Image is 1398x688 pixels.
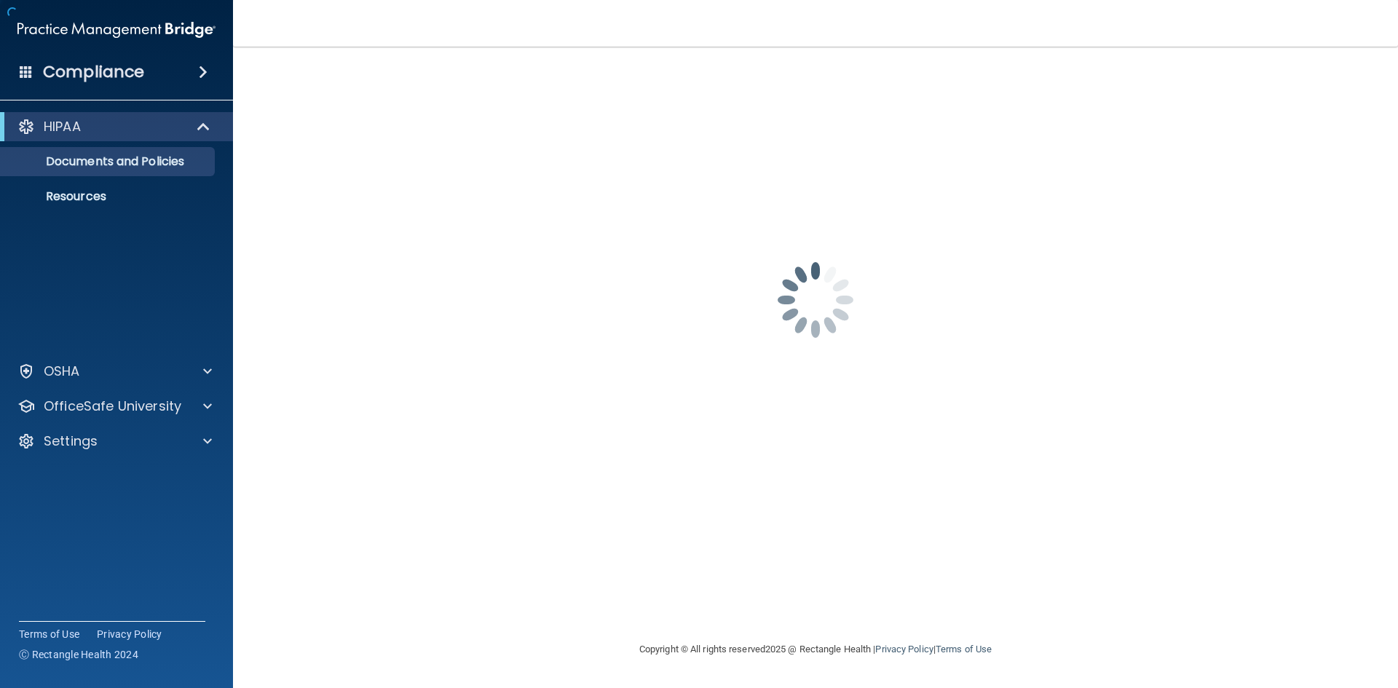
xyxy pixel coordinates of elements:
[44,363,80,380] p: OSHA
[97,627,162,641] a: Privacy Policy
[743,227,888,373] img: spinner.e123f6fc.gif
[43,62,144,82] h4: Compliance
[9,189,208,204] p: Resources
[44,432,98,450] p: Settings
[19,647,138,662] span: Ⓒ Rectangle Health 2024
[9,154,208,169] p: Documents and Policies
[550,626,1081,673] div: Copyright © All rights reserved 2025 @ Rectangle Health | |
[17,118,211,135] a: HIPAA
[44,118,81,135] p: HIPAA
[875,644,933,655] a: Privacy Policy
[44,398,181,415] p: OfficeSafe University
[17,398,212,415] a: OfficeSafe University
[19,627,79,641] a: Terms of Use
[1146,585,1381,643] iframe: Drift Widget Chat Controller
[17,15,216,44] img: PMB logo
[936,644,992,655] a: Terms of Use
[17,432,212,450] a: Settings
[17,363,212,380] a: OSHA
